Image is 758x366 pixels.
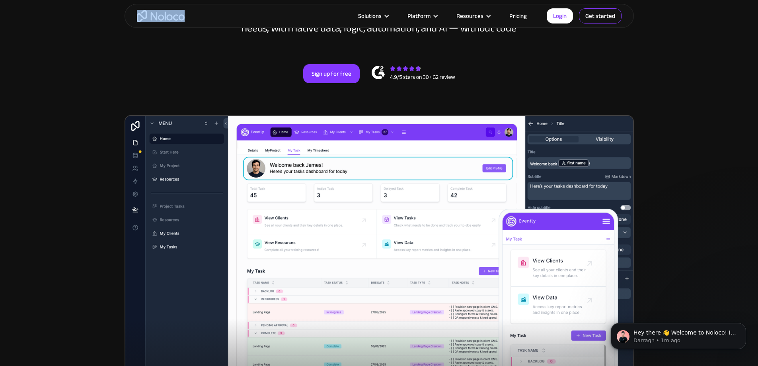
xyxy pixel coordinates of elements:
[137,10,185,22] a: home
[348,11,398,21] div: Solutions
[303,64,360,83] a: Sign up for free
[456,11,483,21] div: Resources
[579,8,622,23] a: Get started
[599,306,758,362] iframe: Intercom notifications message
[398,11,446,21] div: Platform
[446,11,499,21] div: Resources
[407,11,431,21] div: Platform
[358,11,382,21] div: Solutions
[240,10,518,34] div: Give your Ops teams the power to build the tools your business needs, with native data, logic, au...
[547,8,573,23] a: Login
[499,11,537,21] a: Pricing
